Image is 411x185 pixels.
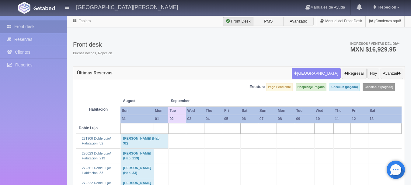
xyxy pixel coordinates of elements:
th: 09 [295,115,314,123]
th: Wed [186,107,204,115]
th: Fri [223,107,241,115]
th: Sun [258,107,277,115]
th: 13 [368,115,402,123]
td: [PERSON_NAME] (Hab. 213) [120,148,154,163]
a: 272361 Doble Lujo/Habitación: 33 [82,166,111,175]
label: Avanzado [283,17,314,26]
label: Hospedaje Pagado [296,83,326,91]
span: September [171,98,202,104]
th: Sat [368,107,402,115]
th: Fri [350,107,368,115]
th: 10 [315,115,334,123]
button: Hoy [367,68,379,79]
th: Mon [277,107,295,115]
th: Thu [334,107,350,115]
th: Sat [241,107,258,115]
h4: Últimas Reservas [77,71,113,75]
th: Wed [315,107,334,115]
th: 04 [204,115,223,123]
a: 270023 Doble Lujo/Habitación: 213 [82,151,111,160]
th: 08 [277,115,295,123]
h3: MXN $16,929.95 [350,46,399,52]
th: 12 [350,115,368,123]
span: Repecion [377,5,396,9]
a: 271908 Doble Lujo/Habitación: 32 [82,137,111,145]
td: [PERSON_NAME] (Hab. 33) [120,163,154,178]
label: Estatus: [249,84,265,90]
button: Avanzar [381,68,403,79]
button: Regresar [342,68,366,79]
th: 05 [223,115,241,123]
th: Mon [154,107,168,115]
label: Check-in (pagado) [329,83,360,91]
label: Front Desk [223,17,253,26]
th: Tue [168,107,186,115]
span: August [123,98,166,104]
th: 02 [168,115,186,123]
h3: Front desk [73,41,113,48]
th: Tue [295,107,314,115]
th: Sun [120,107,154,115]
th: 11 [334,115,350,123]
button: [GEOGRAPHIC_DATA] [292,68,341,79]
label: PMS [253,17,284,26]
span: Buenas noches, Repecion. [73,51,113,56]
th: 03 [186,115,204,123]
label: Pago Pendiente [266,83,293,91]
img: Getabed [33,6,55,10]
a: Manual del Front Desk [317,15,365,27]
th: 01 [154,115,168,123]
b: Doble Lujo [79,126,98,130]
label: Check-out (pagado) [363,83,395,91]
strong: Habitación [89,107,108,112]
span: Ingresos / Ventas del día [350,42,399,45]
th: 06 [241,115,258,123]
th: Thu [204,107,223,115]
h4: [GEOGRAPHIC_DATA][PERSON_NAME] [76,3,178,11]
img: Getabed [18,2,30,14]
th: 31 [120,115,154,123]
a: ¡Comienza aquí! [366,15,404,27]
td: [PERSON_NAME] (Hab. 32) [120,134,168,148]
th: 07 [258,115,277,123]
a: Tablero [79,19,91,23]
